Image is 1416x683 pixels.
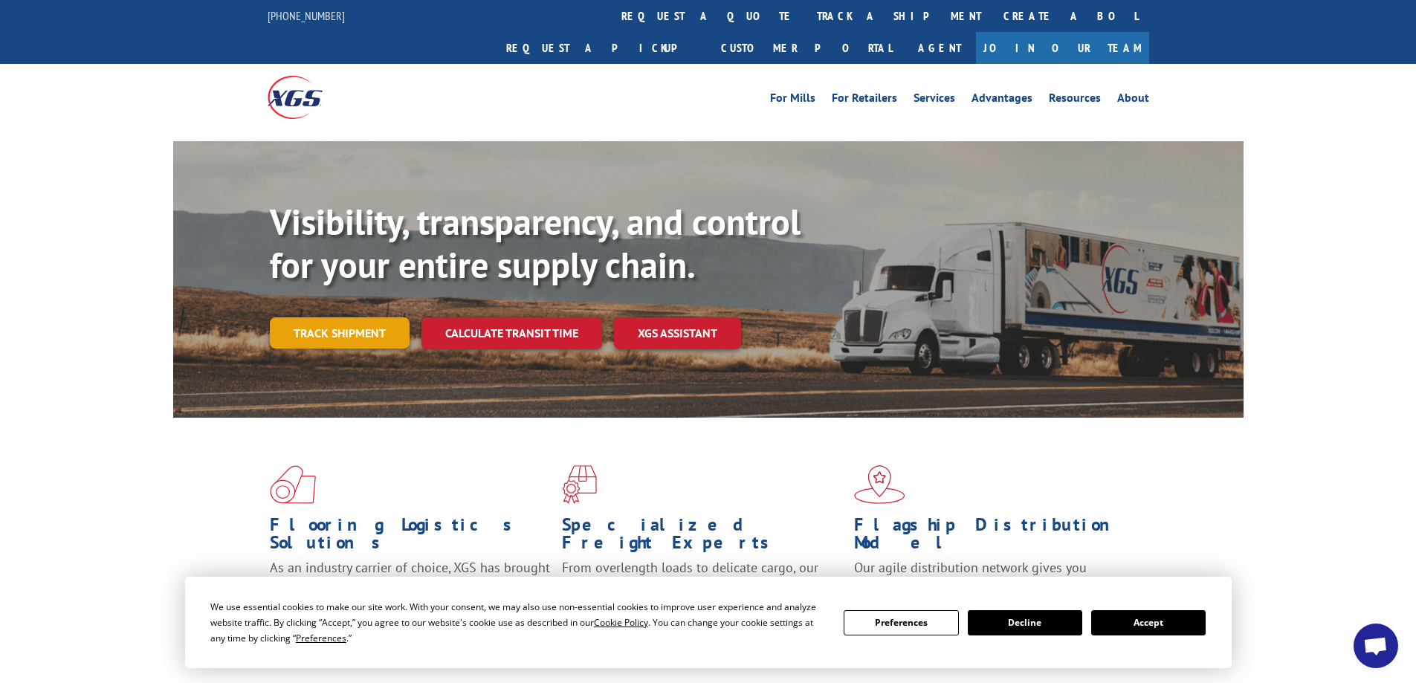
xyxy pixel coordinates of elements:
a: Agent [903,32,976,64]
div: Open chat [1354,624,1398,668]
button: Decline [968,610,1082,635]
a: [PHONE_NUMBER] [268,8,345,23]
button: Accept [1091,610,1206,635]
h1: Flooring Logistics Solutions [270,516,551,559]
img: xgs-icon-flagship-distribution-model-red [854,465,905,504]
a: Calculate transit time [421,317,602,349]
a: Resources [1049,92,1101,109]
span: Cookie Policy [594,616,648,629]
h1: Flagship Distribution Model [854,516,1135,559]
a: For Mills [770,92,815,109]
span: Preferences [296,632,346,644]
img: xgs-icon-total-supply-chain-intelligence-red [270,465,316,504]
a: For Retailers [832,92,897,109]
img: xgs-icon-focused-on-flooring-red [562,465,597,504]
span: As an industry carrier of choice, XGS has brought innovation and dedication to flooring logistics... [270,559,550,612]
div: Cookie Consent Prompt [185,577,1232,668]
span: Our agile distribution network gives you nationwide inventory management on demand. [854,559,1128,594]
a: About [1117,92,1149,109]
a: Join Our Team [976,32,1149,64]
a: XGS ASSISTANT [614,317,741,349]
a: Advantages [972,92,1032,109]
a: Customer Portal [710,32,903,64]
h1: Specialized Freight Experts [562,516,843,559]
a: Request a pickup [495,32,710,64]
p: From overlength loads to delicate cargo, our experienced staff knows the best way to move your fr... [562,559,843,625]
button: Preferences [844,610,958,635]
a: Track shipment [270,317,410,349]
div: We use essential cookies to make our site work. With your consent, we may also use non-essential ... [210,599,826,646]
a: Services [914,92,955,109]
b: Visibility, transparency, and control for your entire supply chain. [270,198,801,288]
